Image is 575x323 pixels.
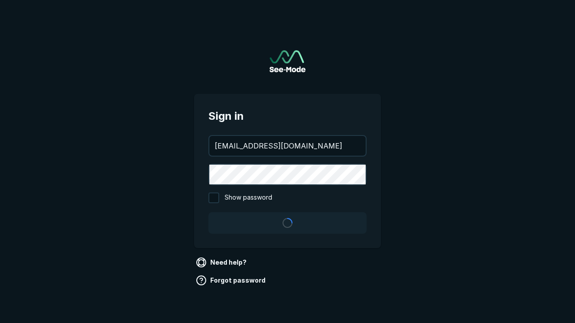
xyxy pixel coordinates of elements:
span: Sign in [208,108,367,124]
a: Forgot password [194,273,269,288]
input: your@email.com [209,136,366,156]
a: Need help? [194,255,250,270]
a: Go to sign in [270,50,305,72]
span: Show password [225,192,272,203]
img: See-Mode Logo [270,50,305,72]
